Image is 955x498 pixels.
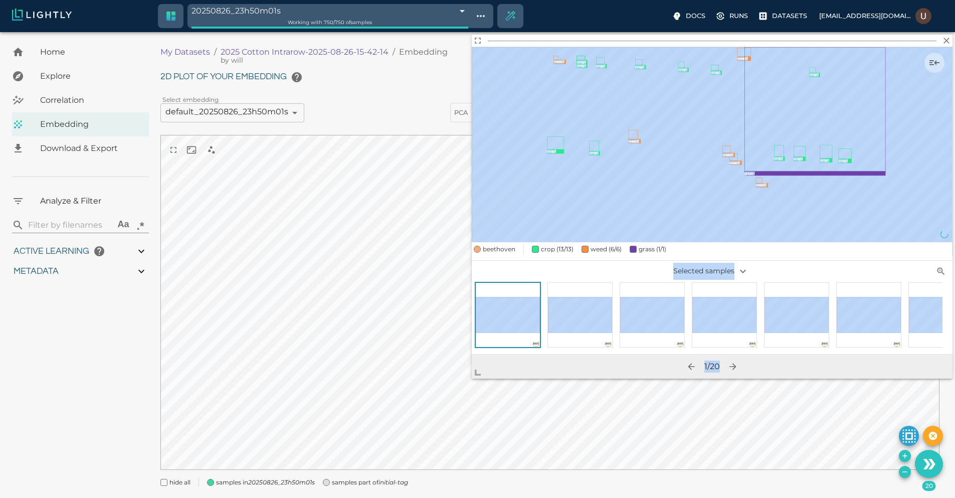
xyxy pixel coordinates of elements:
text: crop : 1 [636,65,645,69]
text: crop : 1 [577,64,586,68]
text: crop : 1 [577,60,586,64]
text: crop : 1 [590,151,599,155]
span: Active Learning [14,247,89,256]
text: weed : 1 [737,57,748,61]
p: Docs [686,11,705,21]
span: PCA [454,107,468,118]
span: Analyze & Filter [40,195,141,207]
button: Reset the selection of samples [923,426,943,446]
a: Correlation [12,88,149,112]
li: / [393,46,395,58]
img: Usman Khan [915,8,931,24]
p: My Datasets [160,46,210,58]
input: search [28,217,111,233]
span: Correlation [40,94,141,106]
text: weed : 1 [554,60,564,64]
text: weed : 1 [756,183,767,187]
button: PCA [450,103,472,122]
text: crop : 1 [547,149,556,153]
a: Download [12,136,149,160]
span: crop (13/13) [541,245,574,253]
li: / [214,46,217,58]
a: Embedding [12,112,149,136]
button: Show sample details [924,53,944,73]
button: Show tag tree [472,8,489,25]
span: Metadata [14,267,59,276]
div: 20250826_23h50m01s [192,4,468,18]
button: View full details [472,35,483,46]
button: Close overlay [941,35,952,46]
span: Embedding [40,118,141,130]
button: view in fullscreen [164,141,182,159]
button: use case sensitivity [115,217,132,234]
h6: 2D plot of your embedding [160,67,939,87]
span: Download & Export [40,142,141,154]
p: Runs [729,11,748,21]
span: 20 [922,481,936,491]
i: 20250826_23h50m01s [248,478,315,486]
text: weed : 1 [729,161,740,165]
text: weed : 1 [723,153,733,157]
p: 2025 Cotton Intrarow-2025-08-26-15-42-14 [221,46,389,58]
text: crop : 1 [678,68,687,72]
div: 1 / 20 [704,361,720,373]
i: initial-tag [378,478,408,486]
label: Select embedding [162,95,219,104]
span: Working with 750 / 750 of samples [288,19,372,26]
span: Explore [40,70,141,82]
a: Explore [12,64,149,88]
span: hide all [169,477,190,487]
span: beethoven [483,244,515,254]
text: crop : 1 [596,64,605,68]
p: Datasets [772,11,807,21]
nav: explore, analyze, sample, metadata, embedding, correlations label, download your dataset [12,40,149,160]
a: Switch to crop dataset [159,4,183,28]
button: Use the 20 selected samples as the basis for your new tag [915,450,943,478]
button: make selected active [899,426,919,446]
p: Embedding [399,46,448,58]
span: Home [40,46,141,58]
div: Create selection [498,4,522,28]
text: grass : 1 [745,172,755,176]
span: default_20250826_23h50m01s [165,107,288,117]
nav: breadcrumb [160,46,674,58]
button: use regular expression [132,217,149,234]
span: samples part of [332,477,408,487]
text: weed : 1 [629,139,639,143]
div: Aa [117,219,129,231]
span: weed (6/6) [591,245,622,253]
div: dimensionality reduction method [450,103,526,122]
button: help [89,241,109,261]
button: help [287,67,307,87]
button: Remove the selected 20 samples in-place from the tag 20250826_23h50m01s [899,466,911,478]
text: crop : 1 [711,71,720,75]
p: Selected samples [632,263,793,280]
button: Add the selected 20 samples to in-place to the tag 20250826_23h50m01s [899,450,911,462]
img: Lightly [12,9,72,21]
div: select nearest neighbors when clicking [201,139,223,161]
span: will (Aigen) [221,55,243,65]
p: [EMAIL_ADDRESS][DOMAIN_NAME] [819,11,911,21]
button: reset and recenter camera [182,141,201,159]
span: grass (1/1) [639,245,666,253]
span: samples in [216,477,315,487]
